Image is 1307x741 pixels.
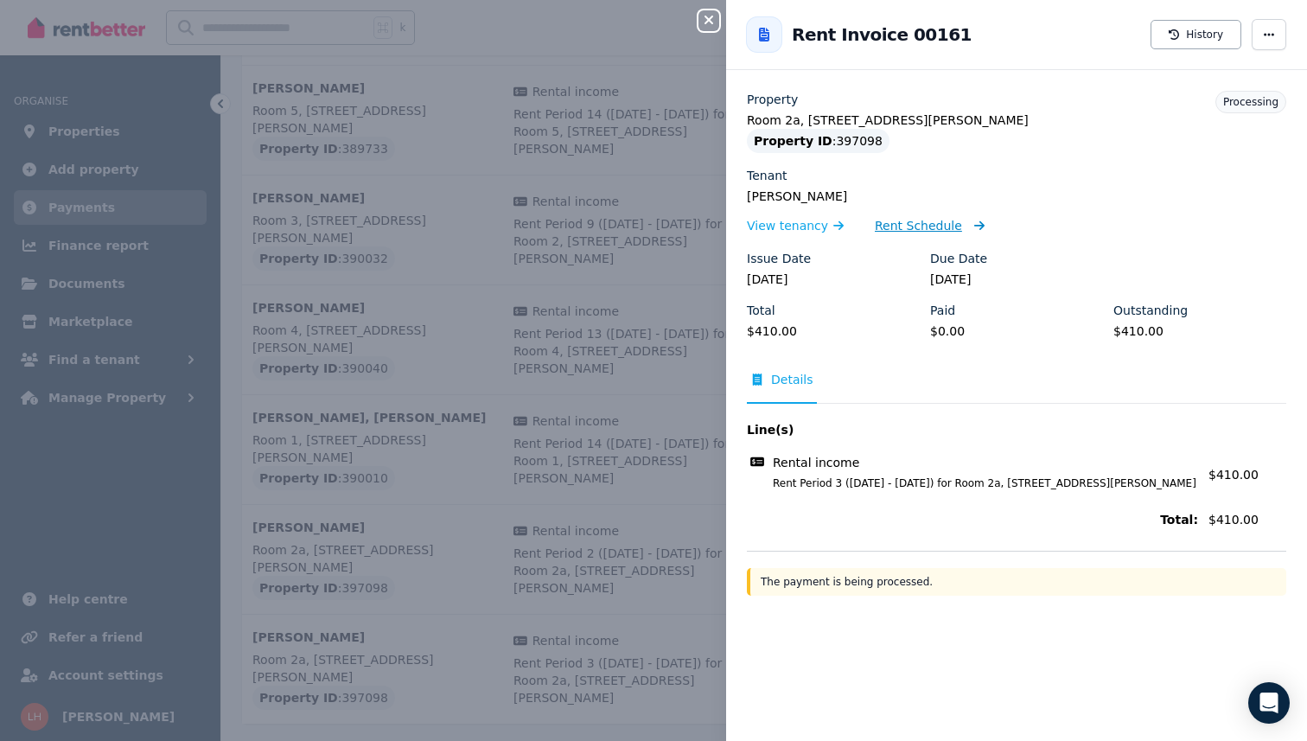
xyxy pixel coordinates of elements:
[747,271,920,288] legend: [DATE]
[1151,20,1241,49] button: History
[747,511,1198,528] span: Total:
[747,112,1286,129] legend: Room 2a, [STREET_ADDRESS][PERSON_NAME]
[747,568,1286,596] div: The payment is being processed.
[930,323,1103,340] legend: $0.00
[747,91,798,108] label: Property
[771,371,813,388] span: Details
[1223,96,1278,108] span: Processing
[747,129,889,153] div: : 397098
[1113,302,1188,319] label: Outstanding
[752,476,1198,490] span: Rent Period 3 ([DATE] - [DATE]) for Room 2a, [STREET_ADDRESS][PERSON_NAME]
[747,323,920,340] legend: $410.00
[747,371,1286,404] nav: Tabs
[930,250,987,267] label: Due Date
[1248,682,1290,724] div: Open Intercom Messenger
[773,454,859,471] span: Rental income
[792,22,972,47] h2: Rent Invoice 00161
[747,302,775,319] label: Total
[754,132,832,150] span: Property ID
[875,217,985,234] a: Rent Schedule
[1208,468,1259,482] span: $410.00
[747,217,828,234] span: View tenancy
[875,217,962,234] span: Rent Schedule
[1113,323,1286,340] legend: $410.00
[747,188,1286,205] legend: [PERSON_NAME]
[930,302,955,319] label: Paid
[930,271,1103,288] legend: [DATE]
[747,167,787,184] label: Tenant
[747,421,1198,438] span: Line(s)
[1208,511,1286,528] span: $410.00
[747,250,811,267] label: Issue Date
[747,217,844,234] a: View tenancy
